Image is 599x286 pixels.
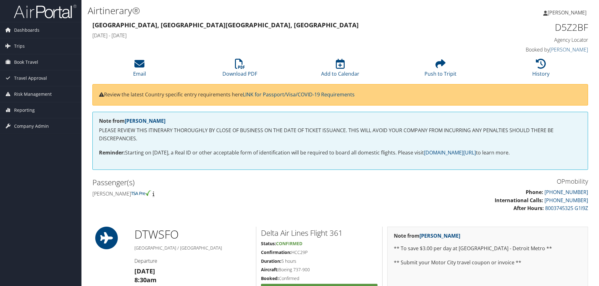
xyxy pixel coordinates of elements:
[134,267,155,275] strong: [DATE]
[14,54,38,70] span: Book Travel
[276,240,302,246] span: Confirmed
[134,245,251,251] h5: [GEOGRAPHIC_DATA] / [GEOGRAPHIC_DATA]
[14,4,76,19] img: airportal-logo.png
[14,70,47,86] span: Travel Approval
[545,205,588,212] a: 8003745325 G1I9Z
[471,21,588,34] h1: D5Z2BF
[550,46,588,53] a: [PERSON_NAME]
[243,91,355,98] a: LINK for Passport/Visa/COVID-19 Requirements
[261,267,279,273] strong: Aircraft:
[134,276,157,284] strong: 8:30am
[321,62,359,77] a: Add to Calendar
[544,189,588,196] a: [PHONE_NUMBER]
[99,91,581,99] p: Review the latest Country specific entry requirements here
[424,149,476,156] a: [DOMAIN_NAME][URL]
[99,127,581,143] p: PLEASE REVIEW THIS ITINERARY THOROUGHLY BY CLOSE OF BUSINESS ON THE DATE OF TICKET ISSUANCE. THIS...
[261,228,378,238] h2: Delta Air Lines Flight 361
[345,177,588,186] h3: OPmobility
[526,189,543,196] strong: Phone:
[425,62,456,77] a: Push to Tripit
[261,275,279,281] strong: Booked:
[99,149,581,157] p: Starting on [DATE], a Real ID or other acceptable form of identification will be required to boar...
[543,3,593,22] a: [PERSON_NAME]
[548,9,586,16] span: [PERSON_NAME]
[532,62,550,77] a: History
[394,259,581,267] p: ** Submit your Motor City travel coupon or invoice **
[261,240,276,246] strong: Status:
[261,267,378,273] h5: Boeing 737-900
[125,117,165,124] a: [PERSON_NAME]
[495,197,543,204] strong: International Calls:
[92,21,359,29] strong: [GEOGRAPHIC_DATA], [GEOGRAPHIC_DATA] [GEOGRAPHIC_DATA], [GEOGRAPHIC_DATA]
[471,46,588,53] h4: Booked by
[92,177,336,188] h2: Passenger(s)
[261,249,291,255] strong: Confirmation:
[88,4,425,17] h1: Airtinerary®
[513,205,544,212] strong: After Hours:
[14,118,49,134] span: Company Admin
[222,62,257,77] a: Download PDF
[261,258,281,264] strong: Duration:
[261,258,378,264] h5: 5 hours
[131,190,151,196] img: tsa-precheck.png
[471,36,588,43] h4: Agency Locator
[14,22,39,38] span: Dashboards
[99,149,125,156] strong: Reminder:
[419,232,460,239] a: [PERSON_NAME]
[92,190,336,197] h4: [PERSON_NAME]
[14,102,35,118] span: Reporting
[261,249,378,256] h5: HCC29P
[394,232,460,239] strong: Note from
[544,197,588,204] a: [PHONE_NUMBER]
[14,38,25,54] span: Trips
[99,117,165,124] strong: Note from
[134,257,251,264] h4: Departure
[92,32,462,39] h4: [DATE] - [DATE]
[14,86,52,102] span: Risk Management
[261,275,378,282] h5: Confirmed
[133,62,146,77] a: Email
[394,245,581,253] p: ** To save $3.00 per day at [GEOGRAPHIC_DATA] - Detroit Metro **
[134,227,251,242] h1: DTW SFO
